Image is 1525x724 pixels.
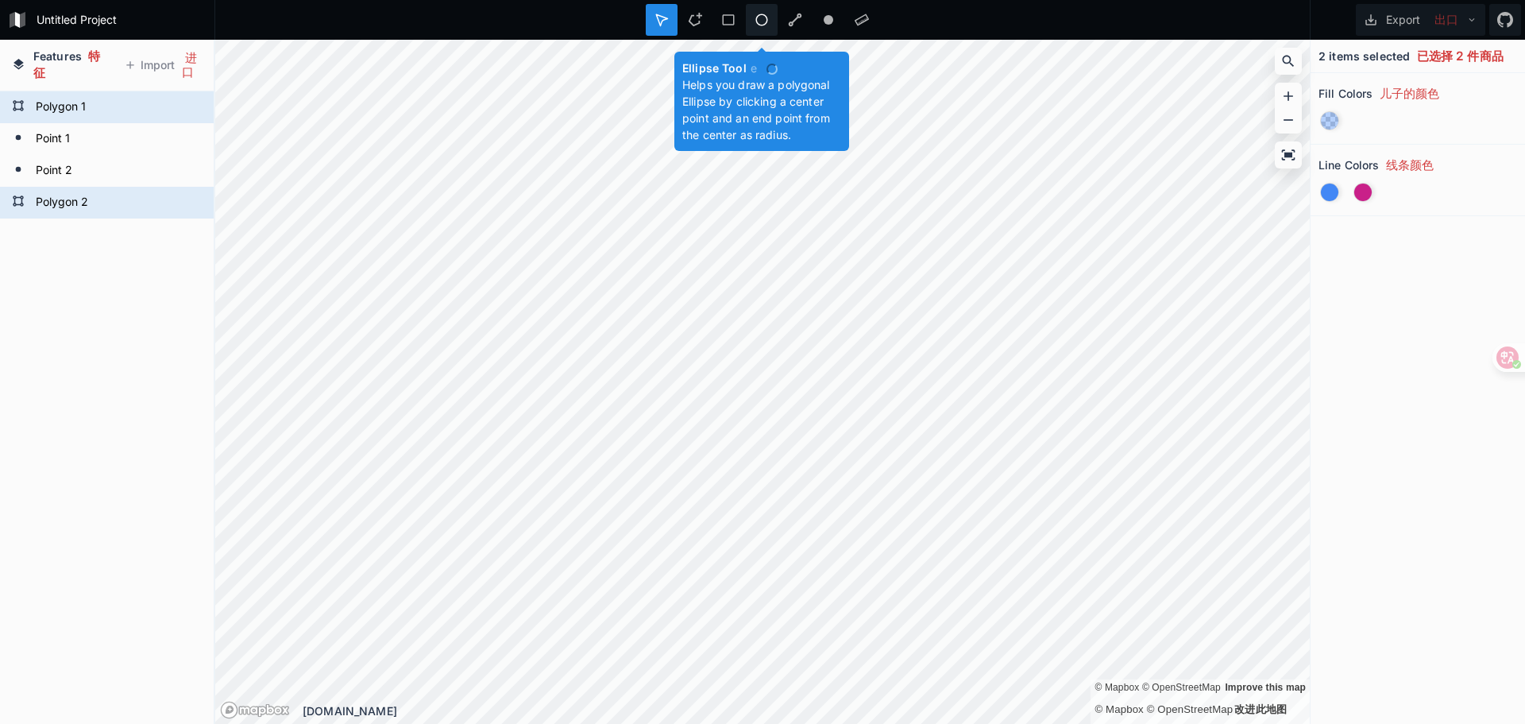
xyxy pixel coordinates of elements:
[1095,682,1139,693] a: Mapbox
[303,703,1310,719] div: [DOMAIN_NAME]
[1234,703,1287,715] a: Map feedback
[182,50,197,81] font: 进口
[33,48,101,82] font: 特征
[1318,48,1504,64] h4: 2 items selected
[1386,157,1434,174] font: 线条颜色
[1142,682,1221,693] a: OpenStreetMap
[1225,682,1306,693] a: Map feedback
[1380,86,1440,103] font: 儿子的颜色
[682,76,841,143] p: Helps you draw a polygonal Ellipse by clicking a center point and an end point from the center as...
[682,60,841,76] h4: Ellipse Tool
[1356,4,1485,36] button: Export 出口
[220,701,290,719] a: Mapbox logo
[1318,81,1440,106] h2: Fill Colors
[1318,153,1434,177] h2: Line Colors
[1434,12,1458,29] font: 出口
[1417,48,1504,65] font: 已选择 2 件商品
[116,45,210,84] button: Import 进口
[33,48,108,81] span: Features
[1095,703,1143,715] a: Mapbox
[1147,703,1234,715] a: OpenStreetMap
[751,61,757,75] span: e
